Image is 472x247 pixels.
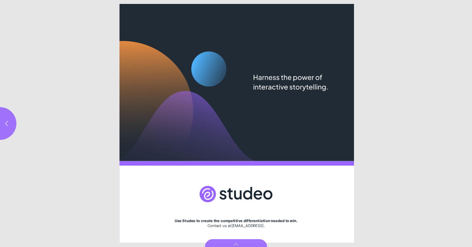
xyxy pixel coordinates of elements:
section: Page 6 [118,4,354,243]
a: [EMAIL_ADDRESS] [231,223,264,228]
div: Contact us at . [144,223,329,228]
img: brokerage logo [200,179,272,209]
strong: Use Studeo to create the competitive differentiation needed to win. [175,218,298,223]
